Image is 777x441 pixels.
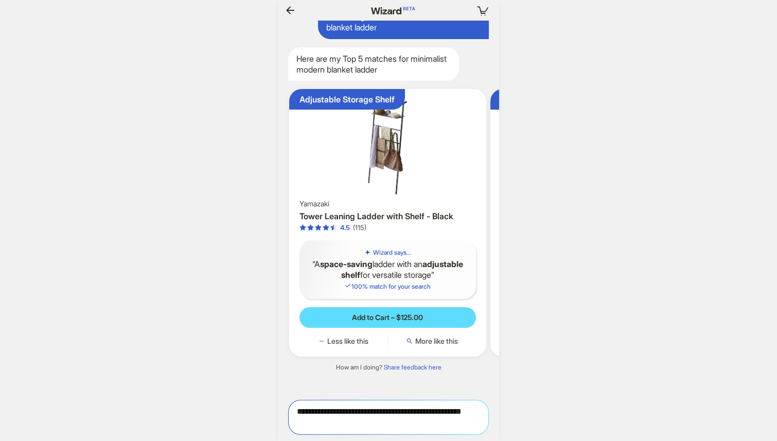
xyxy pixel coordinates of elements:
[293,93,482,199] img: Tower Leaning Ladder with Shelf - Black
[330,224,337,231] span: star
[323,224,329,231] span: star
[299,224,306,231] span: star
[299,223,350,232] div: 4.5 out of 5 stars
[307,224,314,231] span: star
[299,199,329,208] span: Yamazaki
[315,224,322,231] span: star
[320,259,373,269] b: space-saving
[340,223,350,232] div: 4.5
[352,313,423,322] span: Add to Cart – $125.00
[299,307,476,328] button: Add to Cart – $125.00
[299,336,387,346] button: Less like this
[308,259,468,280] q: A ladder with an for versatile storage
[299,94,395,105] div: Adjustable Storage Shelf
[289,89,486,357] div: Adjustable Storage ShelfTower Leaning Ladder with Shelf - BlackYamazakiTower Leaning Ladder with ...
[415,337,458,346] span: More like this
[388,336,476,346] button: More like this
[495,93,683,199] img: Leana Ladder - White
[341,259,463,280] b: adjustable shelf
[318,5,489,39] div: i'm looking for a minimalist modern blanket ladder
[288,47,459,81] div: Here are my Top 5 matches for minimalist modern blanket ladder
[327,337,368,346] span: Less like this
[353,223,366,232] div: (115)
[373,249,411,257] h5: Wizard says...
[299,211,476,222] h3: Tower Leaning Ladder with Shelf - Black
[384,363,442,371] a: Share feedback here
[344,283,431,290] span: 100 % match for your search
[278,363,499,372] div: How am I doing?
